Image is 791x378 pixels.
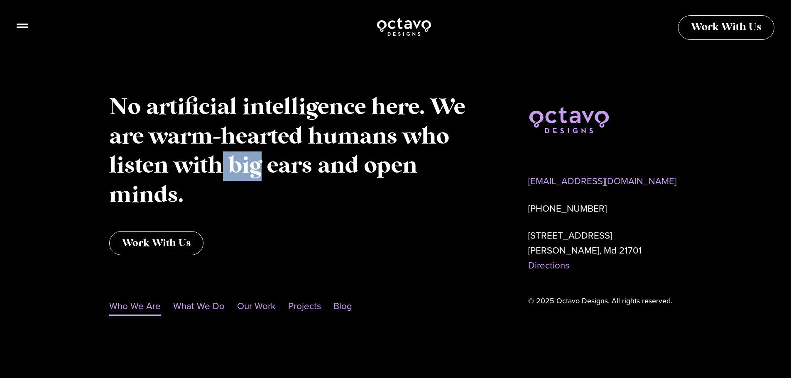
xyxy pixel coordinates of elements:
[109,297,161,316] a: Who We Are
[528,174,676,188] a: [EMAIL_ADDRESS][DOMAIN_NAME]
[109,231,203,255] a: Work With Us
[528,259,569,272] a: Directions
[528,201,682,216] p: [PHONE_NUMBER]
[528,294,682,309] div: © 2025 Octavo Designs. All rights reserved.
[109,93,478,210] p: No artificial intelligence here. We are warm-hearted humans who listen with big ears and open minds.
[288,297,321,316] a: Projects
[173,297,225,316] a: What We Do
[237,297,276,316] a: Our Work
[678,15,774,40] a: Work With Us
[109,297,478,316] nav: Menu
[691,22,762,33] span: Work With Us
[528,228,682,273] p: [STREET_ADDRESS] [PERSON_NAME], Md 21701
[376,17,432,37] img: Octavo Designs Logo in White
[122,238,191,248] span: Work With Us
[333,297,352,316] a: Blog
